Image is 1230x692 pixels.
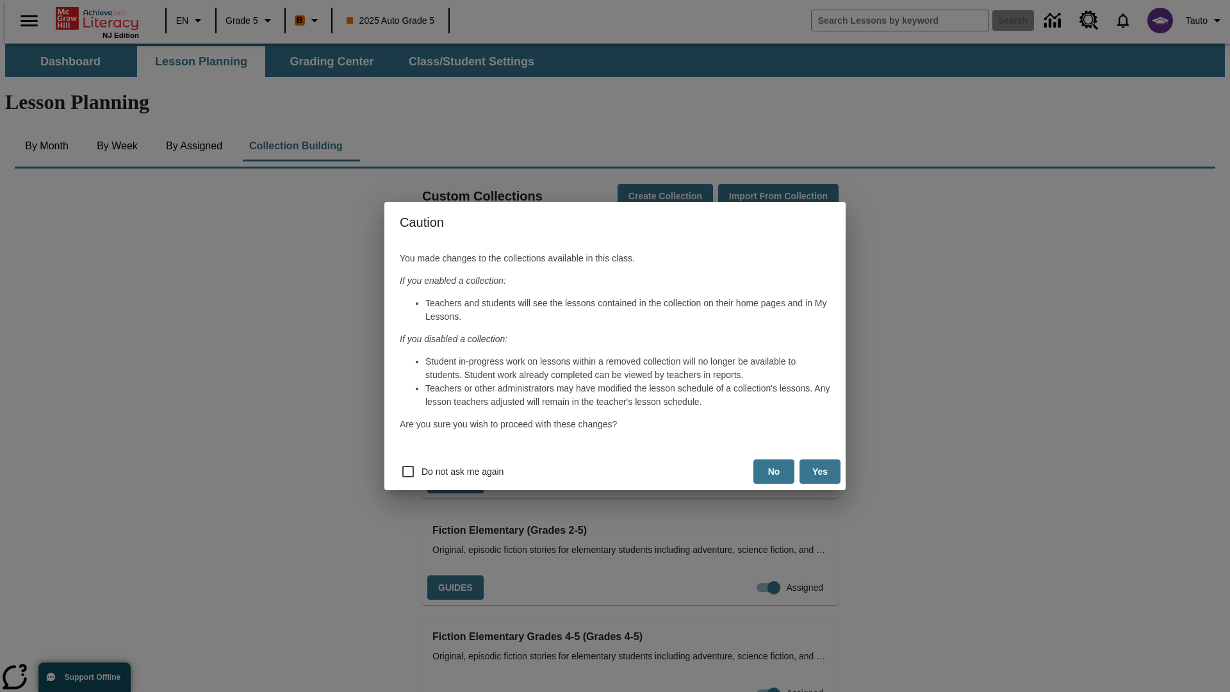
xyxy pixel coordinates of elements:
[425,297,830,324] li: Teachers and students will see the lessons contained in the collection on their home pages and in...
[425,355,830,382] li: Student in-progress work on lessons within a removed collection will no longer be available to st...
[753,459,794,484] button: No
[400,334,507,344] em: If you disabled a collection:
[384,202,846,243] h4: Caution
[425,382,830,409] li: Teachers or other administrators may have modified the lesson schedule of a collection's lessons....
[422,465,504,479] span: Do not ask me again
[400,276,506,286] em: If you enabled a collection:
[799,459,840,484] button: Yes
[400,252,830,265] p: You made changes to the collections available in this class.
[400,418,830,431] p: Are you sure you wish to proceed with these changes?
